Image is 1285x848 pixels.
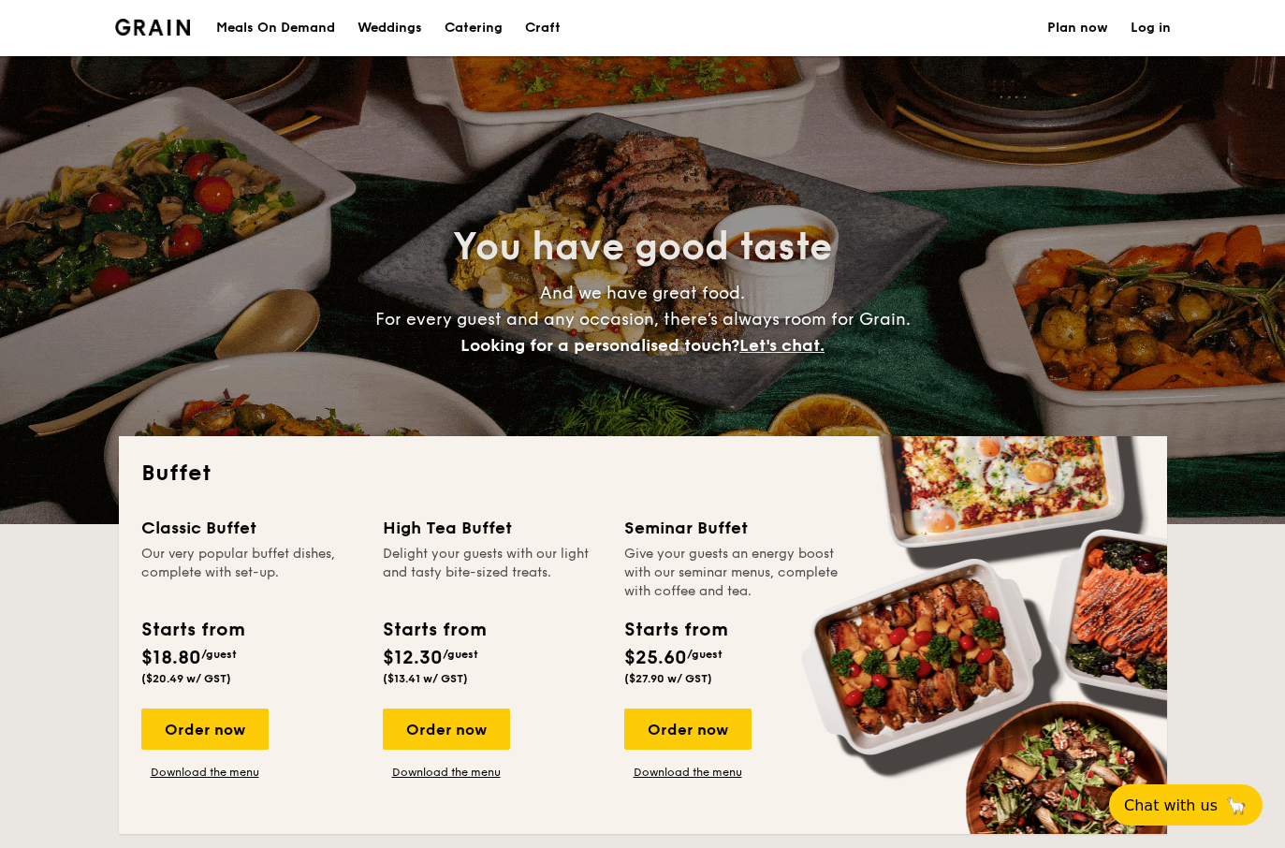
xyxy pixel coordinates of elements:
a: Logotype [115,19,191,36]
span: Chat with us [1124,797,1218,814]
img: Grain [115,19,191,36]
span: ($13.41 w/ GST) [383,672,468,685]
span: $12.30 [383,647,443,669]
div: Give your guests an energy boost with our seminar menus, complete with coffee and tea. [624,545,843,601]
span: /guest [687,648,723,661]
div: Order now [624,709,752,750]
span: ($27.90 w/ GST) [624,672,712,685]
a: Download the menu [624,765,752,780]
button: Chat with us🦙 [1109,784,1263,826]
div: Starts from [383,616,485,644]
h2: Buffet [141,459,1145,489]
div: Our very popular buffet dishes, complete with set-up. [141,545,360,601]
span: $25.60 [624,647,687,669]
div: Delight your guests with our light and tasty bite-sized treats. [383,545,602,601]
a: Download the menu [141,765,269,780]
span: /guest [201,648,237,661]
div: Classic Buffet [141,515,360,541]
span: /guest [443,648,478,661]
div: Order now [141,709,269,750]
span: ($20.49 w/ GST) [141,672,231,685]
div: Order now [383,709,510,750]
div: Starts from [624,616,726,644]
span: 🦙 [1225,795,1248,816]
div: Seminar Buffet [624,515,843,541]
span: Let's chat. [739,335,825,356]
a: Download the menu [383,765,510,780]
div: High Tea Buffet [383,515,602,541]
span: $18.80 [141,647,201,669]
div: Starts from [141,616,243,644]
